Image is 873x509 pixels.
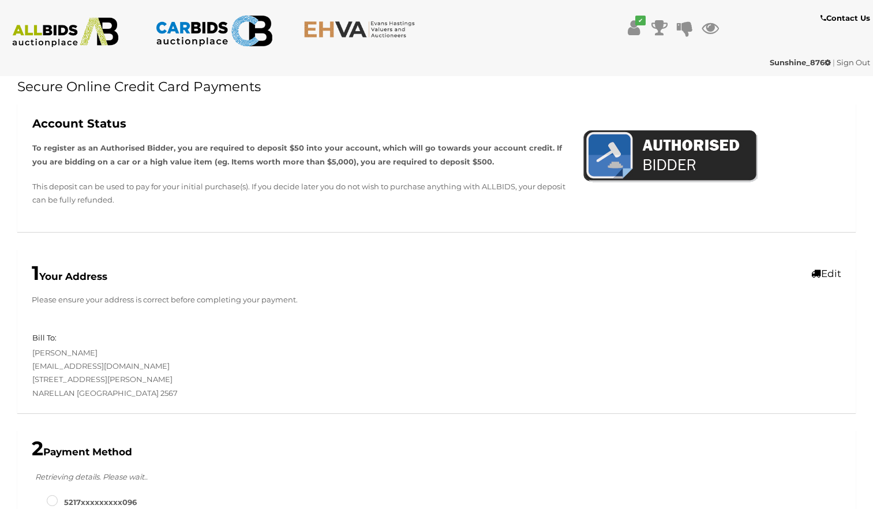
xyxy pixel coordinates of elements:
[32,293,841,306] p: Please ensure your address is correct before completing your payment.
[47,496,137,509] label: 5217XXXXXXXXX096
[35,472,148,481] i: Retrieving details. Please wait..
[837,58,870,67] a: Sign Out
[32,143,562,166] strong: To register as an Authorised Bidder, you are required to deposit $50 into your account, which wil...
[820,12,873,25] a: Contact Us
[32,180,565,207] p: This deposit can be used to pay for your initial purchase(s). If you decide later you do not wish...
[155,12,273,50] img: CARBIDS.com.au
[304,20,421,38] img: EHVA.com.au
[820,13,870,23] b: Contact Us
[770,58,833,67] a: Sunshine_876
[635,16,646,25] i: ✔
[32,117,126,130] b: Account Status
[6,17,124,47] img: ALLBIDS.com.au
[811,268,841,279] a: Edit
[833,58,835,67] span: |
[32,271,107,282] b: Your Address
[17,80,856,94] h1: Secure Online Credit Card Payments
[770,58,831,67] strong: Sunshine_876
[32,436,43,461] span: 2
[583,129,758,185] img: AuthorisedBidder.png
[32,446,132,458] b: Payment Method
[32,261,39,285] span: 1
[24,331,437,400] div: [PERSON_NAME] [EMAIL_ADDRESS][DOMAIN_NAME] [STREET_ADDRESS][PERSON_NAME] NARELLAN [GEOGRAPHIC_DAT...
[32,334,57,342] h5: Bill To:
[625,17,643,38] a: ✔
